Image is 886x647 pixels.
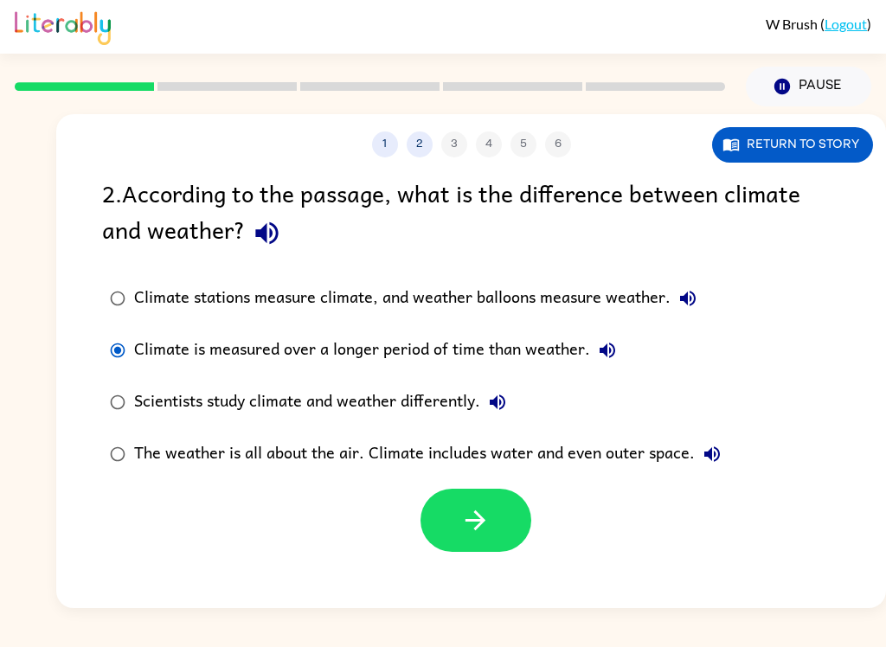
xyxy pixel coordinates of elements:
[372,131,398,157] button: 1
[746,67,871,106] button: Pause
[695,437,729,471] button: The weather is all about the air. Climate includes water and even outer space.
[102,175,840,255] div: 2 . According to the passage, what is the difference between climate and weather?
[590,333,625,368] button: Climate is measured over a longer period of time than weather.
[825,16,867,32] a: Logout
[480,385,515,420] button: Scientists study climate and weather differently.
[134,437,729,471] div: The weather is all about the air. Climate includes water and even outer space.
[712,127,873,163] button: Return to story
[766,16,820,32] span: W Brush
[15,7,111,45] img: Literably
[134,333,625,368] div: Climate is measured over a longer period of time than weather.
[407,131,433,157] button: 2
[134,385,515,420] div: Scientists study climate and weather differently.
[134,281,705,316] div: Climate stations measure climate, and weather balloons measure weather.
[671,281,705,316] button: Climate stations measure climate, and weather balloons measure weather.
[766,16,871,32] div: ( )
